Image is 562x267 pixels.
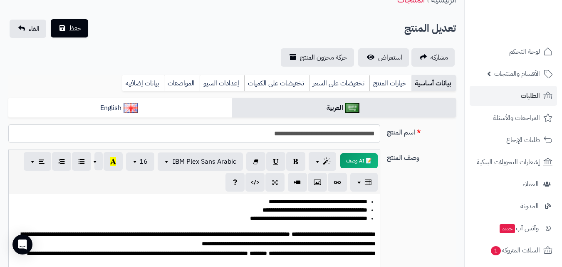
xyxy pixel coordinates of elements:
[470,130,557,150] a: طلبات الإرجاع
[491,246,501,255] span: 1
[384,124,459,137] label: اسم المنتج
[51,19,88,37] button: حفظ
[505,21,554,38] img: logo-2.png
[522,178,539,190] span: العملاء
[470,108,557,128] a: المراجعات والأسئلة
[244,75,309,92] a: تخفيضات على الكميات
[232,98,456,118] a: العربية
[281,48,354,67] a: حركة مخزون المنتج
[164,75,200,92] a: المواصفات
[345,103,360,113] img: العربية
[122,75,164,92] a: بيانات إضافية
[309,75,369,92] a: تخفيضات على السعر
[490,245,540,256] span: السلات المتروكة
[411,48,455,67] a: مشاركه
[8,98,232,118] a: English
[470,42,557,62] a: لوحة التحكم
[173,157,236,167] span: IBM Plex Sans Arabic
[470,152,557,172] a: إشعارات التحويلات البنكية
[411,75,456,92] a: بيانات أساسية
[500,224,515,233] span: جديد
[340,153,378,168] button: 📝 AI وصف
[200,75,244,92] a: إعدادات السيو
[384,150,459,163] label: وصف المنتج
[404,20,456,37] h2: تعديل المنتج
[126,152,154,171] button: 16
[378,52,402,62] span: استعراض
[358,48,409,67] a: استعراض
[139,157,148,167] span: 16
[493,112,540,124] span: المراجعات والأسئلة
[300,52,347,62] span: حركة مخزون المنتج
[69,23,82,33] span: حفظ
[470,218,557,238] a: وآتس آبجديد
[506,134,540,146] span: طلبات الإرجاع
[29,24,40,34] span: الغاء
[10,20,46,38] a: الغاء
[509,46,540,57] span: لوحة التحكم
[520,200,539,212] span: المدونة
[477,156,540,168] span: إشعارات التحويلات البنكية
[369,75,411,92] a: خيارات المنتج
[470,196,557,216] a: المدونة
[494,68,540,80] span: الأقسام والمنتجات
[499,222,539,234] span: وآتس آب
[158,152,243,171] button: IBM Plex Sans Arabic
[521,90,540,102] span: الطلبات
[470,240,557,260] a: السلات المتروكة1
[431,52,448,62] span: مشاركه
[470,174,557,194] a: العملاء
[12,235,32,255] div: Open Intercom Messenger
[470,86,557,106] a: الطلبات
[124,103,138,113] img: English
